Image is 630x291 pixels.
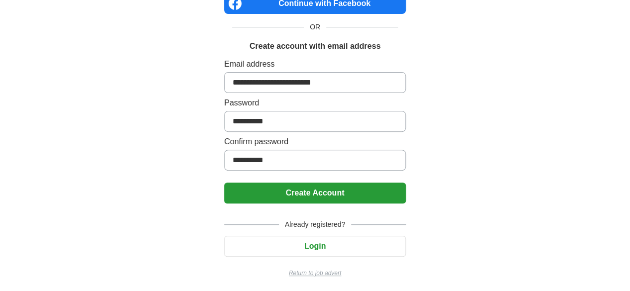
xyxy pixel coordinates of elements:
[304,22,326,32] span: OR
[250,40,380,52] h1: Create account with email address
[224,236,406,257] button: Login
[224,183,406,203] button: Create Account
[224,242,406,250] a: Login
[224,136,406,148] label: Confirm password
[279,219,351,230] span: Already registered?
[224,97,406,109] label: Password
[224,58,406,70] label: Email address
[224,269,406,278] a: Return to job advert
